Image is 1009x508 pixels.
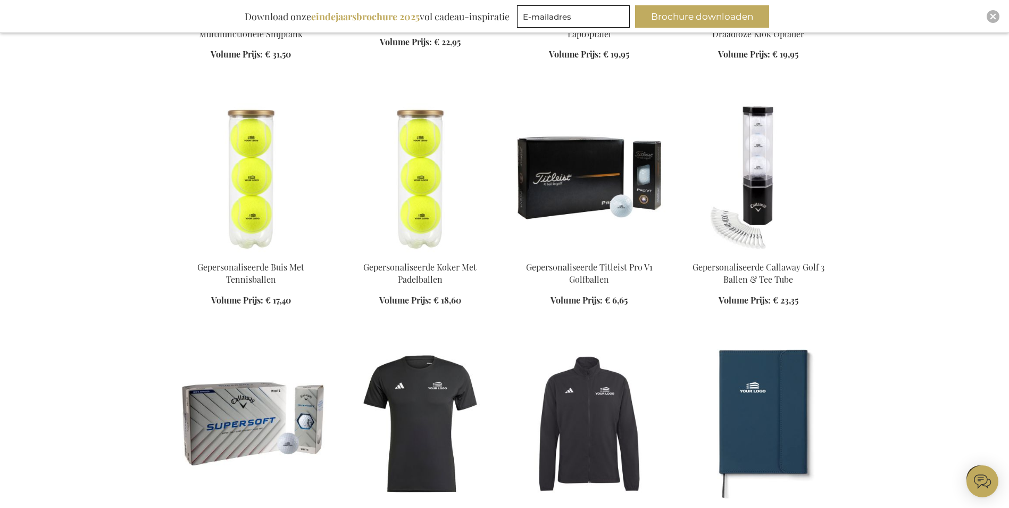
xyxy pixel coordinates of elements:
span: Volume Prijs: [551,294,603,306]
a: Gepersonaliseerde Multifunctionele Snijplank [199,16,303,39]
img: Personalised Tube Of Padel Balls [344,103,496,252]
a: Personalised Adidas Adizero Jack - Black [513,494,665,504]
span: Volume Prijs: [549,48,601,60]
img: Personalised Recycled Leather Notebook - Blue [682,349,835,498]
a: Gepersonaliseerde Koker Met Padelballen [363,261,477,285]
a: Volume Prijs: € 6,65 [551,294,628,307]
div: Close [987,10,999,23]
button: Brochure downloaden [635,5,769,28]
a: Gepersonaliseerde Buis Met Tennisballen [197,261,304,285]
img: Personalised Adidas Adizero T-shirt - Black [344,349,496,498]
a: Personalised Callaway Super Soft Golf Balls [175,494,327,504]
a: Personalised Tube Of Padel Balls [344,248,496,258]
a: Gepersonaliseerde Callaway Golf 3 Ballen & Tee Tube [693,261,824,285]
span: € 23,35 [773,294,798,306]
span: Volume Prijs: [379,294,431,306]
a: Volume Prijs: € 19,95 [718,48,798,61]
img: Personalised Callaway Golf 3-Ball & Tee Tube [682,103,835,252]
a: Gepersonaliseerde Bamboe Draadloze Klok Oplader [706,16,811,39]
img: Personalised Titleist Pro V1 Golf Balls [513,103,665,252]
a: Personalised Titleist Pro V1 Golf Balls [513,248,665,258]
iframe: belco-activator-frame [966,465,998,497]
img: Personalised Adidas Adizero Jack - Black [513,349,665,498]
b: eindejaarsbrochure 2025 [311,10,420,23]
a: Volume Prijs: € 17,40 [211,294,291,307]
span: Volume Prijs: [719,294,771,306]
span: € 17,40 [265,294,291,306]
a: Personalised Tube Of Tennis Balls [175,248,327,258]
a: Volume Prijs: € 31,50 [211,48,291,61]
span: € 19,95 [772,48,798,60]
a: Volume Prijs: € 22,95 [380,36,461,48]
form: marketing offers and promotions [517,5,633,31]
img: Personalised Callaway Super Soft Golf Balls [175,349,327,498]
span: € 6,65 [605,294,628,306]
a: Volume Prijs: € 23,35 [719,294,798,307]
span: € 18,60 [433,294,461,306]
img: Personalised Tube Of Tennis Balls [175,103,327,252]
span: Volume Prijs: [380,36,432,47]
span: Volume Prijs: [211,294,263,306]
a: Volume Prijs: € 18,60 [379,294,461,307]
a: Gepersonaliseerd Lapzer Laptoptafel [541,16,637,39]
a: Personalised Callaway Golf 3-Ball & Tee Tube [682,248,835,258]
span: Volume Prijs: [718,48,770,60]
span: € 22,95 [434,36,461,47]
a: Volume Prijs: € 19,95 [549,48,629,61]
span: € 31,50 [265,48,291,60]
span: Volume Prijs: [211,48,263,60]
a: Personalised Recycled Leather Notebook - Blue [682,494,835,504]
img: Close [990,13,996,20]
span: € 19,95 [603,48,629,60]
a: Gepersonaliseerde Titleist Pro V1 Golfballen [526,261,653,285]
div: Download onze vol cadeau-inspiratie [240,5,514,28]
a: Personalised Adidas Adizero T-shirt - Black [344,494,496,504]
input: E-mailadres [517,5,630,28]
